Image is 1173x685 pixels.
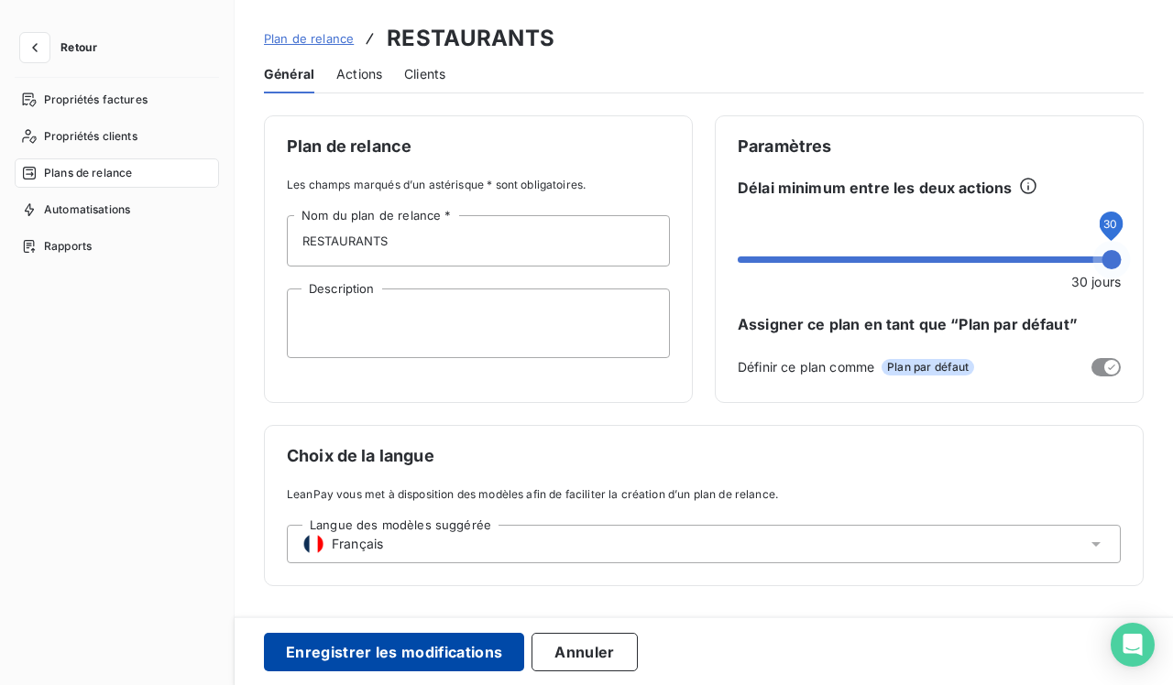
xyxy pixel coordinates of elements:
[387,22,554,55] h3: RESTAURANTS
[15,232,219,261] a: Rapports
[287,138,670,155] span: Plan de relance
[264,29,354,48] a: Plan de relance
[15,122,219,151] a: Propriétés clients
[44,165,132,181] span: Plans de relance
[287,486,1121,503] span: LeanPay vous met à disposition des modèles afin de faciliter la création d’un plan de relance.
[1111,623,1155,667] div: Open Intercom Messenger
[15,85,219,114] a: Propriétés factures
[532,633,637,671] button: Annuler
[264,65,314,83] span: Général
[738,313,1121,335] span: Assigner ce plan en tant que “Plan par défaut”
[336,65,382,83] span: Actions
[15,195,219,224] a: Automatisations
[15,158,219,188] a: Plans de relance
[44,201,130,218] span: Automatisations
[882,359,974,375] span: Plan par défaut
[44,92,148,108] span: Propriétés factures
[332,535,383,553] span: Français
[287,177,670,193] span: Les champs marqués d’un astérisque * sont obligatoires.
[738,357,874,376] span: Définir ce plan comme
[264,31,354,46] span: Plan de relance
[44,238,92,255] span: Rapports
[15,33,112,62] button: Retour
[60,42,97,53] span: Retour
[287,448,1121,464] span: Choix de la langue
[404,65,445,83] span: Clients
[1071,272,1121,291] span: 30 jours
[44,128,137,145] span: Propriétés clients
[738,138,1121,155] span: Paramètres
[287,215,670,266] input: placeholder
[738,177,1012,199] span: Délai minimum entre les deux actions
[264,633,524,671] button: Enregistrer les modifications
